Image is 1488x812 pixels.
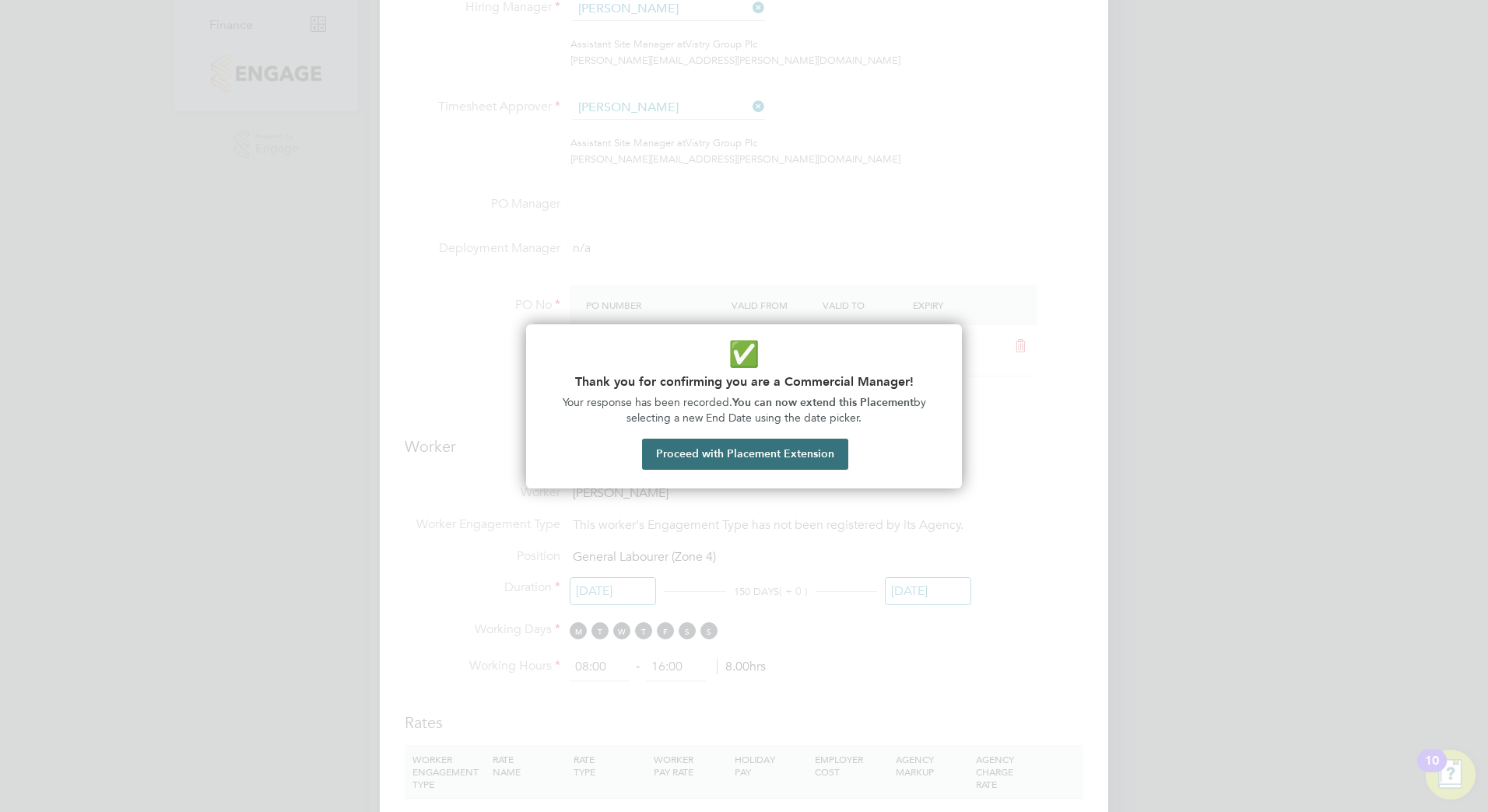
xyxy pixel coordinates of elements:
span: Your response has been recorded. [563,396,732,409]
div: Commercial Manager Confirmation [526,324,962,488]
strong: You can now extend this Placement [732,396,914,409]
button: Proceed with Placement Extension [642,439,848,470]
h2: Thank you for confirming you are a Commercial Manager! [545,374,943,389]
p: ✅ [545,337,943,372]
